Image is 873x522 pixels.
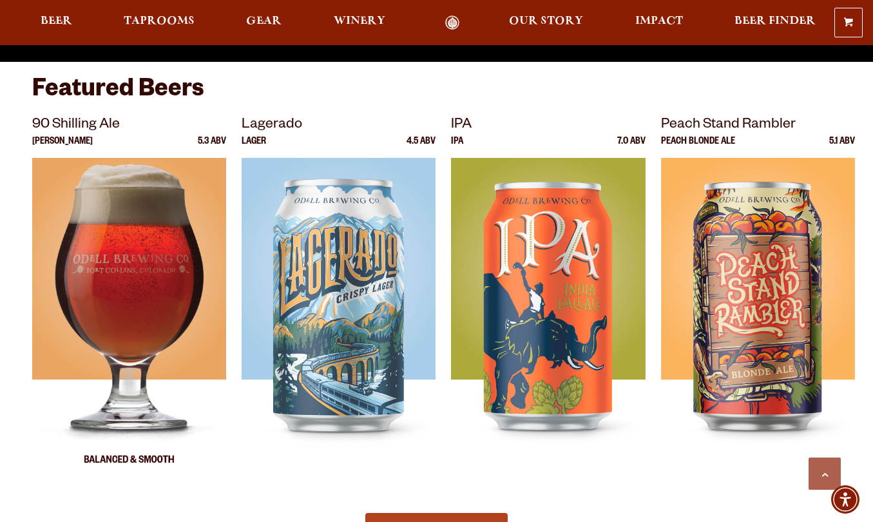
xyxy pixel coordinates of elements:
[831,485,859,514] div: Accessibility Menu
[635,16,683,26] span: Impact
[829,137,855,158] p: 5.1 ABV
[246,16,282,26] span: Gear
[451,114,645,480] a: IPA IPA 7.0 ABV IPA IPA
[627,15,691,30] a: Impact
[509,16,583,26] span: Our Story
[661,114,855,137] p: Peach Stand Rambler
[124,16,195,26] span: Taprooms
[501,15,591,30] a: Our Story
[734,16,816,26] span: Beer Finder
[32,114,226,480] a: 90 Shilling Ale [PERSON_NAME] 5.3 ABV 90 Shilling Ale 90 Shilling Ale
[451,137,463,158] p: IPA
[451,158,645,480] img: IPA
[32,15,81,30] a: Beer
[407,137,436,158] p: 4.5 ABV
[242,114,436,137] p: Lagerado
[325,15,394,30] a: Winery
[726,15,824,30] a: Beer Finder
[242,158,436,480] img: Lagerado
[238,15,290,30] a: Gear
[41,16,72,26] span: Beer
[661,114,855,480] a: Peach Stand Rambler Peach Blonde Ale 5.1 ABV Peach Stand Rambler Peach Stand Rambler
[428,15,477,30] a: Odell Home
[32,158,226,480] img: 90 Shilling Ale
[242,114,436,480] a: Lagerado Lager 4.5 ABV Lagerado Lagerado
[242,137,266,158] p: Lager
[661,137,735,158] p: Peach Blonde Ale
[198,137,226,158] p: 5.3 ABV
[115,15,203,30] a: Taprooms
[32,114,226,137] p: 90 Shilling Ale
[32,137,93,158] p: [PERSON_NAME]
[32,75,841,114] h3: Featured Beers
[661,158,855,480] img: Peach Stand Rambler
[334,16,385,26] span: Winery
[617,137,646,158] p: 7.0 ABV
[451,114,645,137] p: IPA
[809,458,841,490] a: Scroll to top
